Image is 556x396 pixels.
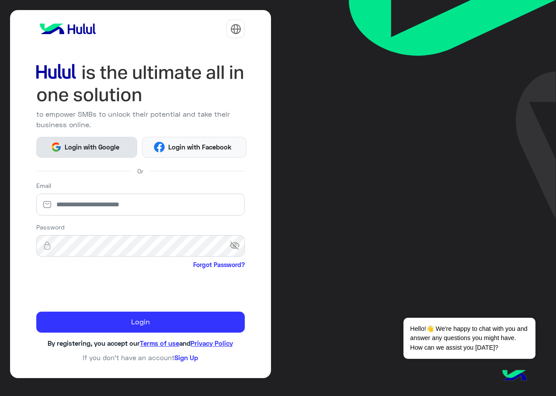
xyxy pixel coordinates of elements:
[137,167,143,176] span: Or
[36,200,58,209] img: email
[154,142,165,153] img: Facebook
[230,24,241,35] img: tab
[36,61,245,106] img: hululLoginTitle_EN.svg
[48,339,140,347] span: By registering, you accept our
[403,318,535,359] span: Hello!👋 We're happy to chat with you and answer any questions you might have. How can we assist y...
[179,339,191,347] span: and
[51,142,62,153] img: Google
[36,181,51,190] label: Email
[142,137,247,158] button: Login with Facebook
[36,354,245,361] h6: If you don’t have an account
[165,142,235,152] span: Login with Facebook
[36,241,58,250] img: lock
[36,271,169,305] iframe: reCAPTCHA
[36,137,137,158] button: Login with Google
[140,339,179,347] a: Terms of use
[36,109,245,130] p: to empower SMBs to unlock their potential and take their business online.
[174,354,198,361] a: Sign Up
[36,222,65,232] label: Password
[191,339,233,347] a: Privacy Policy
[36,20,99,38] img: logo
[62,142,123,152] span: Login with Google
[193,260,245,269] a: Forgot Password?
[499,361,530,392] img: hulul-logo.png
[36,312,245,333] button: Login
[229,238,245,254] span: visibility_off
